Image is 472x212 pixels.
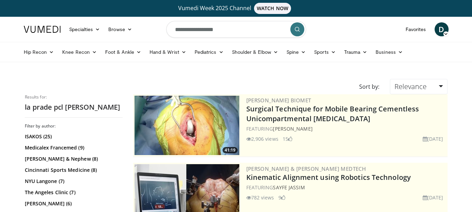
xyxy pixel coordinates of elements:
[25,103,123,112] h2: la prade pcl [PERSON_NAME]
[25,94,123,100] p: Results for:
[228,45,282,59] a: Shoulder & Elbow
[20,45,58,59] a: Hip Recon
[101,45,145,59] a: Foot & Ankle
[254,3,291,14] span: WATCH NOW
[354,79,385,94] div: Sort by:
[24,26,61,33] img: VuMedi Logo
[390,79,447,94] a: Relevance
[25,155,121,162] a: [PERSON_NAME] & Nephew (8)
[25,167,121,174] a: Cincinnati Sports Medicine (8)
[423,194,443,201] li: [DATE]
[246,97,311,104] a: [PERSON_NAME] Biomet
[25,3,448,14] a: Vumedi Week 2025 ChannelWATCH NOW
[246,184,446,191] div: FEATURING
[246,173,411,182] a: Kinematic Alignment using Robotics Technology
[401,22,430,36] a: Favorites
[135,96,239,155] a: 41:19
[145,45,190,59] a: Hand & Wrist
[340,45,372,59] a: Trauma
[25,200,121,207] a: [PERSON_NAME] (6)
[246,135,278,142] li: 2,906 views
[104,22,136,36] a: Browse
[310,45,340,59] a: Sports
[273,125,312,132] a: [PERSON_NAME]
[166,21,306,38] input: Search topics, interventions
[435,22,449,36] a: D
[283,135,292,142] li: 15
[25,178,121,185] a: NYU Langone (7)
[25,133,121,140] a: ISAKOS (25)
[65,22,104,36] a: Specialties
[58,45,101,59] a: Knee Recon
[246,194,274,201] li: 782 views
[25,144,121,151] a: Medicalex Francemed (9)
[282,45,310,59] a: Spine
[246,125,446,132] div: FEATURING
[223,147,238,153] span: 41:19
[371,45,407,59] a: Business
[423,135,443,142] li: [DATE]
[278,194,285,201] li: 9
[246,104,419,123] a: Surgical Technique for Mobile Bearing Cementless Unicompartmental [MEDICAL_DATA]
[394,82,427,91] span: Relevance
[135,96,239,155] img: e9ed289e-2b85-4599-8337-2e2b4fe0f32a.300x170_q85_crop-smart_upscale.jpg
[190,45,228,59] a: Pediatrics
[25,189,121,196] a: The Angeles Clinic (7)
[273,184,305,191] a: Sayfe Jassim
[246,165,366,172] a: [PERSON_NAME] & [PERSON_NAME] MedTech
[25,123,123,129] h3: Filter by author:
